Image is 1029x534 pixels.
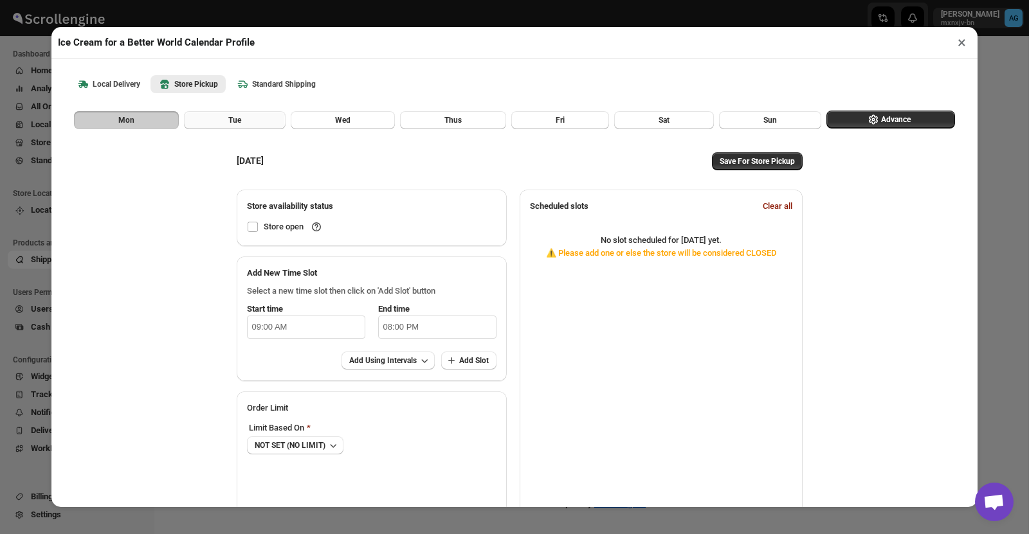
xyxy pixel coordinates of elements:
span: Mon [118,115,134,125]
h3: Store availability status [247,200,496,213]
button: Fri [511,111,609,129]
b: Start time [247,304,283,314]
button: Save For Store Pickup [712,152,803,170]
p: Limit Based On [247,420,490,436]
span: Fri [556,115,565,125]
span: Sun [763,115,777,125]
span: Add Slot [459,355,489,366]
span: Add Using Intervals [349,355,417,366]
span: Wed [335,115,351,125]
button: Thus [400,111,506,129]
h3: Scheduled slots [530,200,752,213]
button: Add Using Intervals [341,352,435,369]
button: Clear all [755,196,800,217]
b: End time [378,304,410,314]
button: Store pickup [150,75,226,93]
button: Sun [719,111,821,129]
b: Store Pickup [158,78,218,91]
span: Tue [228,115,241,125]
span: Store open [264,220,323,233]
p: Select a new time slot then click on 'Add Slot' button [247,285,496,298]
button: Tue [184,111,286,129]
span: Advance [881,114,911,125]
h2: Ice Cream for a Better World Calendar Profile [58,36,255,49]
span: Clear all [763,200,792,213]
div: No slot scheduled for [DATE] yet . [533,221,789,272]
span: Save For Store Pickup [720,156,795,166]
span: Sat [659,115,669,125]
a: Open chat [975,483,1014,521]
button: Advance [826,111,955,129]
button: Local delivery [69,75,148,93]
button: Add Slot [441,352,496,369]
b: Standard Shipping [236,78,316,91]
button: Sat [614,111,714,129]
h2: Add New Time Slot [247,267,496,280]
span: Thus [444,115,462,125]
h5: [DATE] [237,154,264,167]
button: NOT SET (NO LIMIT) [247,436,343,454]
button: Mon [74,111,179,129]
button: × [952,33,971,51]
span: ⚠️ Please add one or else the store will be considered CLOSED [546,248,776,258]
div: NOT SET (NO LIMIT) [255,440,325,450]
button: Wed [291,111,395,129]
div: Order Limit [247,402,496,414]
b: Local Delivery [77,78,140,91]
button: Standard delivery [228,75,323,93]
